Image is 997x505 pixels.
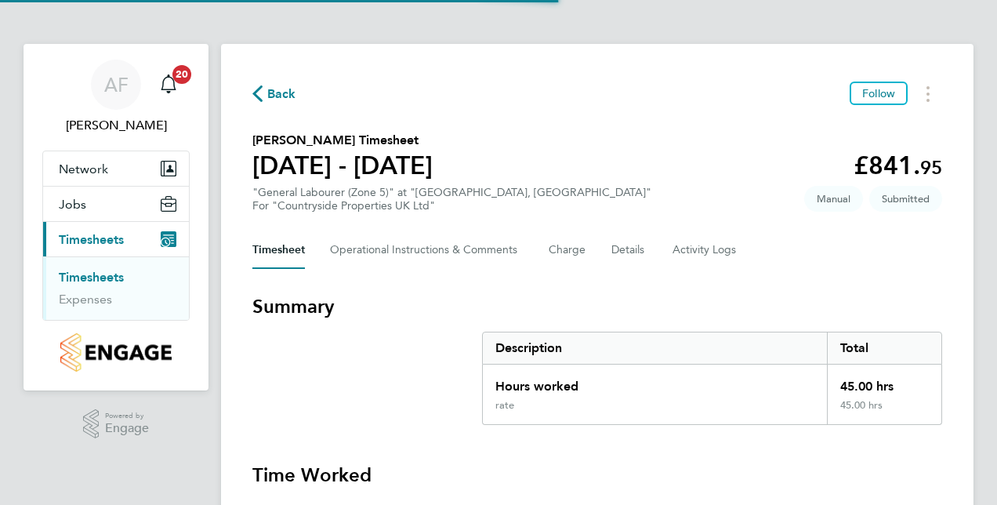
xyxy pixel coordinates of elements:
[869,186,942,212] span: This timesheet is Submitted.
[252,199,651,213] div: For "Countryside Properties UK Ltd"
[59,292,112,307] a: Expenses
[153,60,184,110] a: 20
[252,150,433,181] h1: [DATE] - [DATE]
[827,365,941,399] div: 45.00 hrs
[483,365,827,399] div: Hours worked
[24,44,208,391] nav: Main navigation
[495,399,514,412] div: rate
[252,186,651,213] div: "General Labourer (Zone 5)" at "[GEOGRAPHIC_DATA], [GEOGRAPHIC_DATA]"
[673,231,738,269] button: Activity Logs
[804,186,863,212] span: This timesheet was manually created.
[549,231,586,269] button: Charge
[43,151,189,186] button: Network
[252,84,296,104] button: Back
[854,151,942,180] app-decimal: £841.
[252,294,942,319] h3: Summary
[42,60,190,135] a: AF[PERSON_NAME]
[252,131,433,150] h2: [PERSON_NAME] Timesheet
[42,116,190,135] span: Alan Fox
[482,332,942,425] div: Summary
[43,256,189,320] div: Timesheets
[42,333,190,372] a: Go to home page
[83,409,150,439] a: Powered byEngage
[914,82,942,106] button: Timesheets Menu
[59,232,124,247] span: Timesheets
[267,85,296,104] span: Back
[827,332,941,364] div: Total
[43,222,189,256] button: Timesheets
[862,86,895,100] span: Follow
[59,270,124,285] a: Timesheets
[59,162,108,176] span: Network
[104,74,129,95] span: AF
[850,82,908,105] button: Follow
[59,197,86,212] span: Jobs
[172,65,191,84] span: 20
[483,332,827,364] div: Description
[920,156,942,179] span: 95
[43,187,189,221] button: Jobs
[105,409,149,423] span: Powered by
[105,422,149,435] span: Engage
[330,231,524,269] button: Operational Instructions & Comments
[827,399,941,424] div: 45.00 hrs
[252,463,942,488] h3: Time Worked
[252,231,305,269] button: Timesheet
[60,333,171,372] img: countryside-properties-logo-retina.png
[611,231,647,269] button: Details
